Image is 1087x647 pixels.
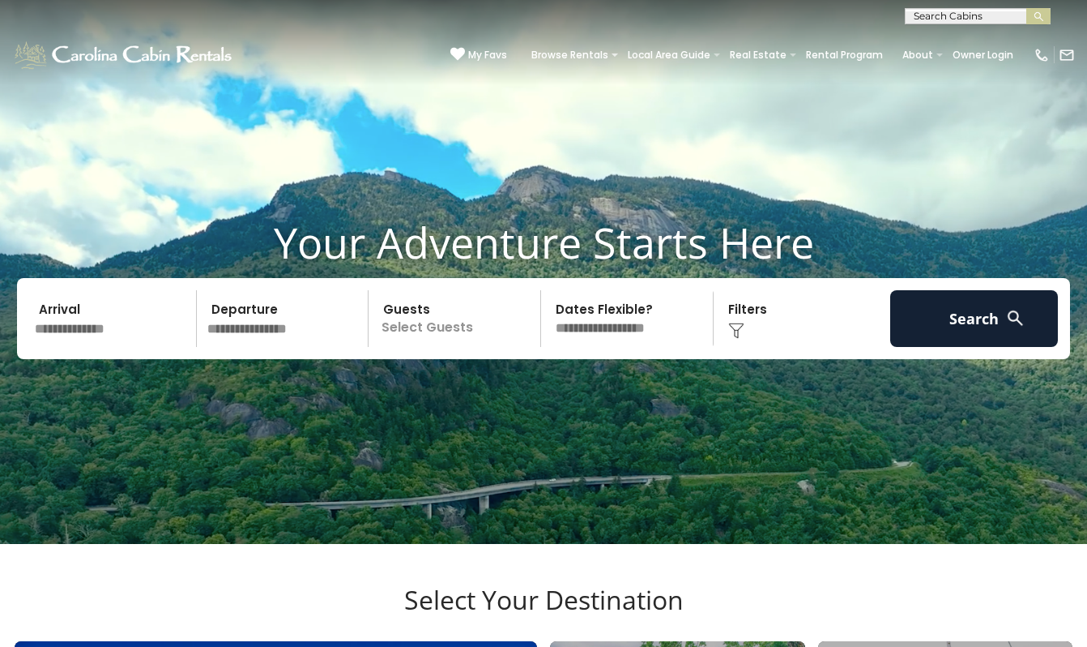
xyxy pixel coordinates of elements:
img: filter--v1.png [728,323,744,339]
a: Rental Program [798,44,891,66]
img: White-1-1-2.png [12,39,237,71]
button: Search [890,290,1058,347]
img: mail-regular-white.png [1059,47,1075,63]
span: My Favs [468,48,507,62]
p: Select Guests [373,290,540,347]
a: About [894,44,941,66]
h1: Your Adventure Starts Here [12,217,1075,268]
img: search-regular-white.png [1005,308,1025,328]
a: Browse Rentals [523,44,616,66]
h3: Select Your Destination [12,585,1075,641]
a: Real Estate [722,44,795,66]
a: My Favs [450,47,507,63]
a: Owner Login [944,44,1021,66]
a: Local Area Guide [620,44,718,66]
img: phone-regular-white.png [1034,47,1050,63]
